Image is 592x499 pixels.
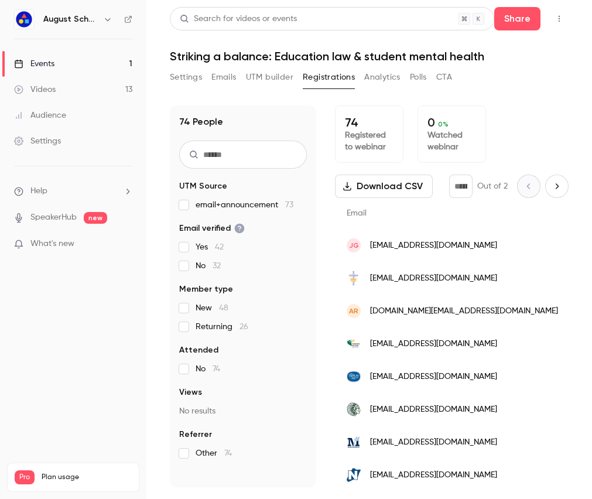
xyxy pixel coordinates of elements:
span: Other [196,447,232,459]
span: 74 [213,365,220,373]
span: [EMAIL_ADDRESS][DOMAIN_NAME] [370,436,497,449]
span: 74 [224,449,232,457]
span: [EMAIL_ADDRESS][DOMAIN_NAME] [370,338,497,350]
span: [EMAIL_ADDRESS][DOMAIN_NAME] [370,240,497,252]
h1: Striking a balance: Education law & student mental health [170,49,569,63]
span: 42 [215,243,224,251]
a: SpeakerHub [30,211,77,224]
div: Settings [14,135,61,147]
span: new [84,212,107,224]
section: facet-groups [179,180,307,459]
span: Views [179,387,202,398]
h1: 74 People [179,115,223,129]
div: Events [14,58,54,70]
span: Referrer [179,429,212,440]
p: Out of 2 [477,180,508,192]
button: Share [494,7,540,30]
span: email+announcement [196,199,293,211]
span: No [196,260,221,272]
span: UTM Source [179,180,227,192]
button: Next page [545,175,569,198]
span: [EMAIL_ADDRESS][DOMAIN_NAME] [370,469,497,481]
span: 26 [239,323,248,331]
img: August Schools [15,10,33,29]
li: help-dropdown-opener [14,185,132,197]
div: Search for videos or events [180,13,297,25]
span: Member type [179,283,233,295]
button: Settings [170,68,202,87]
span: JG [349,240,359,251]
span: 73 [285,201,293,209]
button: Analytics [364,68,401,87]
iframe: Noticeable Trigger [118,239,132,249]
span: Attended [179,344,218,356]
span: Yes [196,241,224,253]
span: Plan usage [42,473,132,482]
span: 48 [219,304,228,312]
p: Watched webinar [427,129,476,153]
span: New [196,302,228,314]
p: 74 [345,115,393,129]
span: Pro [15,470,35,484]
button: Registrations [303,68,355,87]
div: Videos [14,84,56,95]
span: [DOMAIN_NAME][EMAIL_ADDRESS][DOMAIN_NAME] [370,305,558,317]
span: AR [349,306,358,316]
img: pembrokehill.org [347,370,361,384]
img: usd507.org [347,402,361,416]
h6: August Schools [43,13,98,25]
button: UTM builder [246,68,293,87]
img: meadowbrook-ma.org [347,435,361,449]
p: Registered to webinar [345,129,393,153]
img: ncpschools.net [347,468,361,482]
p: No results [179,405,307,417]
button: Download CSV [335,175,433,198]
span: [EMAIL_ADDRESS][DOMAIN_NAME] [370,272,497,285]
span: 0 % [438,120,449,128]
span: No [196,363,220,375]
span: Returning [196,321,248,333]
div: Audience [14,110,66,121]
button: Emails [211,68,236,87]
span: Email [347,209,367,217]
p: 0 [427,115,476,129]
span: Email verified [179,223,245,234]
span: 32 [213,262,221,270]
img: vashonsd.org [347,337,361,351]
span: [EMAIL_ADDRESS][DOMAIN_NAME] [370,371,497,383]
span: [EMAIL_ADDRESS][DOMAIN_NAME] [370,404,497,416]
button: CTA [436,68,452,87]
button: Polls [410,68,427,87]
img: ckschool.net [347,271,361,285]
span: What's new [30,238,74,250]
span: Help [30,185,47,197]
